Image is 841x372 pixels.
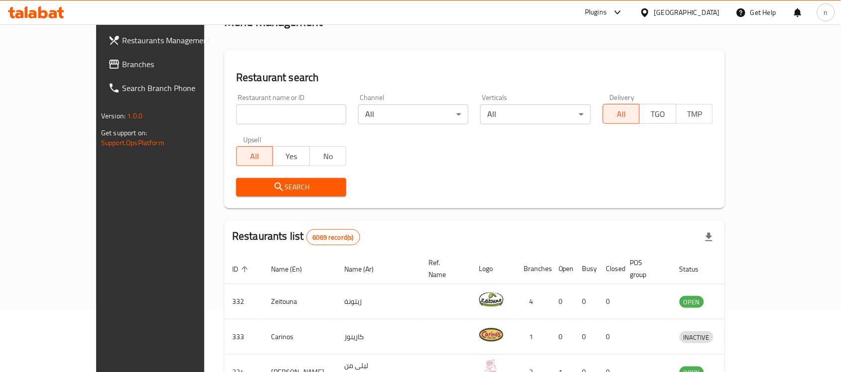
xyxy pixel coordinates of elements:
td: Zeitouna [263,284,336,319]
th: Open [551,254,574,284]
span: Yes [277,149,305,164]
td: 0 [598,284,622,319]
a: Support.OpsPlatform [101,136,164,149]
input: Search for restaurant name or ID.. [236,104,346,124]
span: No [314,149,342,164]
label: Delivery [610,94,635,101]
button: All [236,146,273,166]
a: Search Branch Phone [100,76,237,100]
div: [GEOGRAPHIC_DATA] [654,7,720,18]
div: Total records count [306,229,360,245]
h2: Menu management [224,14,322,30]
span: Get support on: [101,126,147,139]
th: Busy [574,254,598,284]
span: ID [232,263,251,275]
span: All [607,107,636,121]
a: Branches [100,52,237,76]
div: All [480,104,590,124]
img: Carinos [479,322,504,347]
span: Status [680,263,712,275]
span: 6069 record(s) [307,233,360,242]
span: n [824,7,828,18]
td: 0 [598,319,622,355]
button: All [603,104,640,124]
span: Name (En) [271,263,315,275]
h2: Restaurant search [236,70,713,85]
button: TMP [676,104,713,124]
span: Name (Ar) [344,263,387,275]
th: Closed [598,254,622,284]
span: Search [244,181,338,193]
th: Logo [471,254,516,284]
td: 0 [551,319,574,355]
button: Yes [273,146,309,166]
th: Branches [516,254,551,284]
div: Export file [697,225,721,249]
td: 332 [224,284,263,319]
span: INACTIVE [680,332,713,343]
td: 333 [224,319,263,355]
a: Restaurants Management [100,28,237,52]
span: OPEN [680,296,704,308]
td: 4 [516,284,551,319]
span: Search Branch Phone [122,82,229,94]
button: No [309,146,346,166]
span: Branches [122,58,229,70]
span: POS group [630,257,660,280]
td: كارينوز [336,319,420,355]
button: TGO [639,104,676,124]
td: Carinos [263,319,336,355]
div: Plugins [585,6,607,18]
img: Zeitouna [479,287,504,312]
label: Upsell [243,136,262,143]
td: 0 [574,284,598,319]
h2: Restaurants list [232,229,360,245]
span: Restaurants Management [122,34,229,46]
td: 1 [516,319,551,355]
div: OPEN [680,296,704,308]
span: TMP [681,107,709,121]
span: TGO [644,107,672,121]
span: Version: [101,109,126,122]
div: All [358,104,468,124]
span: 1.0.0 [127,109,142,122]
span: Ref. Name [428,257,459,280]
td: 0 [551,284,574,319]
td: زيتونة [336,284,420,319]
button: Search [236,178,346,196]
span: All [241,149,269,164]
td: 0 [574,319,598,355]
